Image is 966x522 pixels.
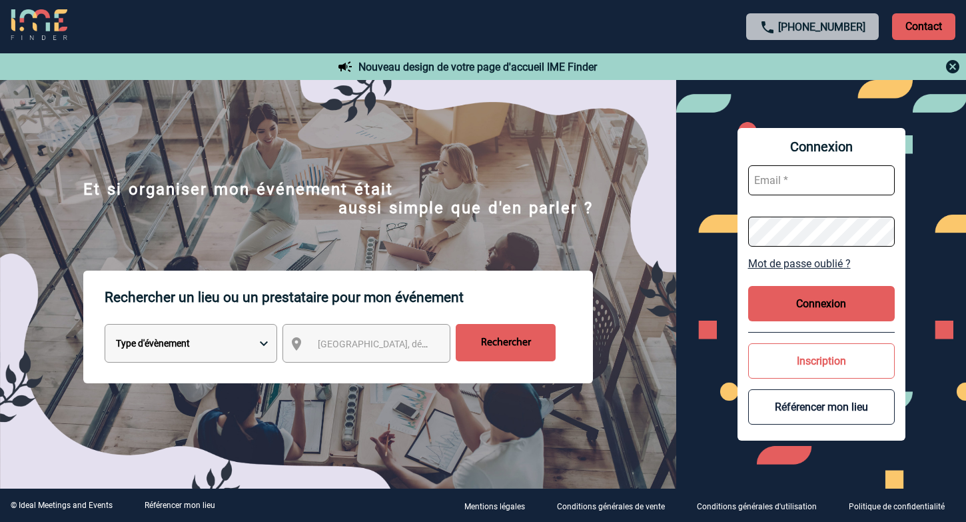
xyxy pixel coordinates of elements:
p: Politique de confidentialité [849,502,945,511]
img: call-24-px.png [759,19,775,35]
div: © Ideal Meetings and Events [11,501,113,510]
a: Politique de confidentialité [838,499,966,512]
span: [GEOGRAPHIC_DATA], département, région... [318,339,503,349]
p: Contact [892,13,955,40]
p: Rechercher un lieu ou un prestataire pour mon événement [105,271,593,324]
p: Mentions légales [464,502,525,511]
button: Connexion [748,286,895,321]
a: Conditions générales d'utilisation [686,499,838,512]
span: Connexion [748,139,895,155]
a: Référencer mon lieu [145,501,215,510]
button: Référencer mon lieu [748,389,895,425]
a: Mentions légales [454,499,546,512]
input: Rechercher [456,324,556,361]
p: Conditions générales d'utilisation [697,502,817,511]
a: Mot de passe oublié ? [748,257,895,270]
p: Conditions générales de vente [557,502,665,511]
button: Inscription [748,343,895,379]
input: Email * [748,165,895,195]
a: Conditions générales de vente [546,499,686,512]
a: [PHONE_NUMBER] [778,21,865,33]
